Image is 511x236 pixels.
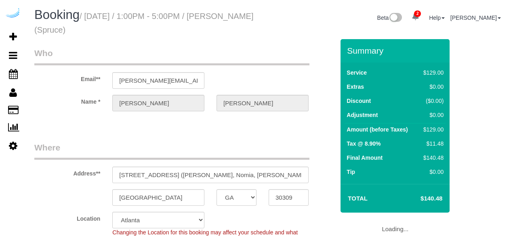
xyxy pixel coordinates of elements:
[389,13,402,23] img: New interface
[347,46,446,55] h3: Summary
[420,125,444,134] div: $129.00
[420,140,444,148] div: $11.48
[420,154,444,162] div: $140.48
[347,140,381,148] label: Tax @ 8.90%
[347,154,383,162] label: Final Amount
[347,69,367,77] label: Service
[414,10,421,17] span: 2
[348,195,368,202] strong: Total
[347,168,355,176] label: Tip
[347,83,364,91] label: Extras
[420,83,444,91] div: $0.00
[347,111,378,119] label: Adjustment
[420,97,444,105] div: ($0.00)
[217,95,309,111] input: Last Name**
[112,95,204,111] input: First Name**
[269,189,309,206] input: Zip Code**
[347,125,408,134] label: Amount (before Taxes)
[5,8,21,19] img: Automaid Logo
[420,111,444,119] div: $0.00
[420,168,444,176] div: $0.00
[34,142,309,160] legend: Where
[347,97,371,105] label: Discount
[420,69,444,77] div: $129.00
[408,8,423,26] a: 2
[34,8,80,22] span: Booking
[34,12,254,34] small: / [DATE] / 1:00PM - 5:00PM / [PERSON_NAME] (Spruce)
[34,47,309,65] legend: Who
[28,212,106,223] label: Location
[377,15,402,21] a: Beta
[450,15,501,21] a: [PERSON_NAME]
[429,15,445,21] a: Help
[396,195,442,202] h4: $140.48
[28,95,106,106] label: Name *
